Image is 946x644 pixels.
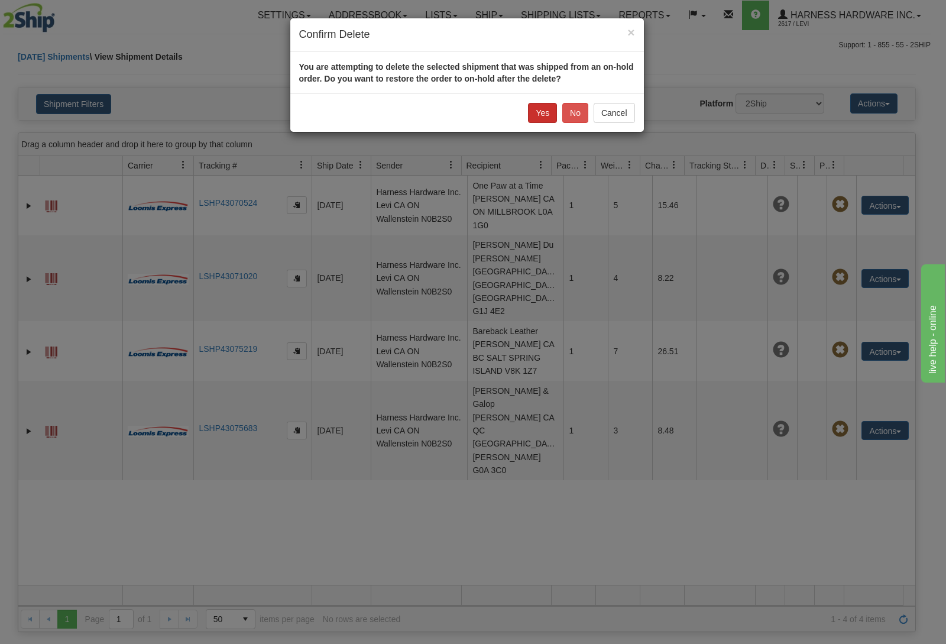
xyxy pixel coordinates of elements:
[594,103,635,123] button: Cancel
[919,261,945,382] iframe: chat widget
[299,27,635,43] h4: Confirm Delete
[562,103,588,123] button: No
[9,7,109,21] div: live help - online
[299,62,634,83] strong: You are attempting to delete the selected shipment that was shipped from an on-hold order. Do you...
[627,25,634,39] span: ×
[528,103,557,123] button: Yes
[627,26,634,38] button: Close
